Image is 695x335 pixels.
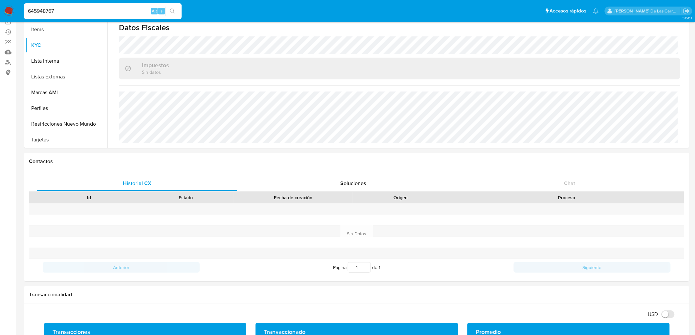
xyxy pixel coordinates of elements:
[29,158,684,165] h1: Contactos
[29,291,684,298] h1: Transaccionalidad
[161,8,163,14] span: s
[514,262,671,273] button: Siguiente
[550,8,587,14] span: Accesos rápidos
[683,8,690,14] a: Salir
[25,69,107,85] button: Listas Externas
[379,264,380,271] span: 1
[25,53,107,69] button: Lista Interna
[152,8,157,14] span: Alt
[142,62,169,69] h3: Impuestos
[238,194,348,201] div: Fecha de creación
[454,194,680,201] div: Proceso
[25,132,107,148] button: Tarjetas
[45,194,133,201] div: Id
[683,15,692,21] span: 3.150.1
[593,8,599,14] a: Notificaciones
[24,7,182,15] input: Buscar usuario o caso...
[25,85,107,100] button: Marcas AML
[615,8,681,14] p: delfina.delascarreras@mercadolibre.com
[25,100,107,116] button: Perfiles
[25,22,107,37] button: Items
[119,58,680,79] div: ImpuestosSin datos
[341,179,367,187] span: Soluciones
[142,194,229,201] div: Estado
[119,23,680,32] h1: Datos Fiscales
[123,179,151,187] span: Historial CX
[166,7,179,16] button: search-icon
[564,179,575,187] span: Chat
[25,116,107,132] button: Restricciones Nuevo Mundo
[142,69,169,75] p: Sin datos
[357,194,444,201] div: Origen
[43,262,200,273] button: Anterior
[333,262,380,273] span: Página de
[25,37,107,53] button: KYC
